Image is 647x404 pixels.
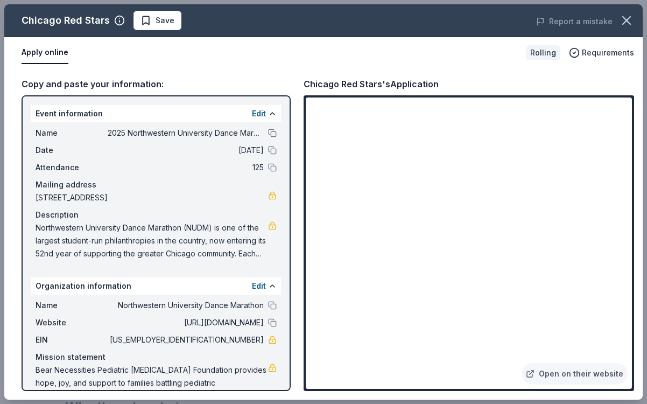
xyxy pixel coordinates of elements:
span: 125 [108,161,264,174]
span: Northwestern University Dance Marathon [108,299,264,312]
button: Requirements [569,46,634,59]
button: Report a mistake [536,15,613,28]
div: Rolling [526,45,560,60]
span: Name [36,299,108,312]
span: [URL][DOMAIN_NAME] [108,316,264,329]
span: Attendance [36,161,108,174]
span: Northwestern University Dance Marathon (NUDM) is one of the largest student-run philanthropies in... [36,221,268,260]
button: Save [133,11,181,30]
div: Event information [31,105,281,122]
button: Edit [252,280,266,292]
span: [DATE] [108,144,264,157]
span: [US_EMPLOYER_IDENTIFICATION_NUMBER] [108,333,264,346]
span: Date [36,144,108,157]
div: Chicago Red Stars's Application [304,77,439,91]
button: Edit [252,107,266,120]
span: EIN [36,333,108,346]
div: Mission statement [36,351,277,364]
div: Copy and paste your information: [22,77,291,91]
span: [STREET_ADDRESS] [36,191,268,204]
span: Website [36,316,108,329]
a: Open on their website [522,363,628,385]
span: Bear Necessities Pediatric [MEDICAL_DATA] Foundation provides hope, joy, and support to families ... [36,364,268,402]
span: Name [36,127,108,140]
span: 2025 Northwestern University Dance Marathon Alumni Gala [108,127,264,140]
span: Requirements [582,46,634,59]
div: Description [36,208,277,221]
div: Organization information [31,277,281,295]
div: Chicago Red Stars [22,12,110,29]
button: Apply online [22,41,68,64]
span: Save [156,14,174,27]
div: Mailing address [36,178,277,191]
